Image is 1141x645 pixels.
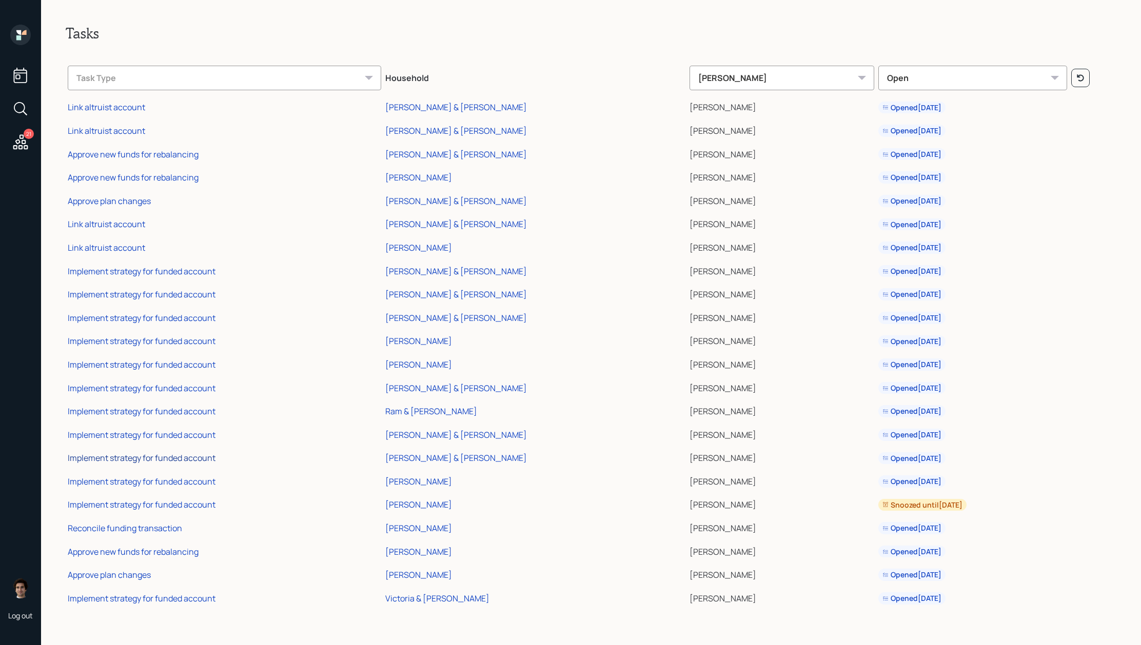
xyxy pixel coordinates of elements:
div: Opened [DATE] [882,266,941,276]
div: Implement strategy for funded account [68,452,215,463]
td: [PERSON_NAME] [687,141,876,165]
div: Implement strategy for funded account [68,312,215,324]
div: Opened [DATE] [882,126,941,136]
div: [PERSON_NAME] [385,569,452,580]
div: Opened [DATE] [882,149,941,159]
div: [PERSON_NAME] & [PERSON_NAME] [385,452,527,463]
div: Link altruist account [68,102,145,113]
div: Opened [DATE] [882,196,941,206]
div: Opened [DATE] [882,593,941,603]
div: Opened [DATE] [882,570,941,580]
td: [PERSON_NAME] [687,188,876,211]
div: [PERSON_NAME] [690,66,874,90]
td: [PERSON_NAME] [687,351,876,375]
div: Opened [DATE] [882,406,941,416]
div: Implement strategy for funded account [68,476,215,487]
div: [PERSON_NAME] [385,476,452,487]
div: [PERSON_NAME] & [PERSON_NAME] [385,312,527,324]
div: Ram & [PERSON_NAME] [385,406,477,417]
td: [PERSON_NAME] [687,538,876,562]
div: Approve new funds for rebalancing [68,149,199,160]
div: Implement strategy for funded account [68,593,215,604]
td: [PERSON_NAME] [687,94,876,118]
div: [PERSON_NAME] & [PERSON_NAME] [385,125,527,136]
div: [PERSON_NAME] & [PERSON_NAME] [385,429,527,440]
div: Open [878,66,1067,90]
div: Implement strategy for funded account [68,499,215,510]
div: Opened [DATE] [882,383,941,393]
div: Opened [DATE] [882,243,941,253]
div: Opened [DATE] [882,172,941,183]
div: Victoria & [PERSON_NAME] [385,593,489,604]
div: Approve new funds for rebalancing [68,172,199,183]
div: Implement strategy for funded account [68,266,215,277]
div: Implement strategy for funded account [68,289,215,300]
div: Opened [DATE] [882,219,941,230]
td: [PERSON_NAME] [687,375,876,398]
th: Household [383,58,688,94]
div: Opened [DATE] [882,547,941,557]
div: Opened [DATE] [882,313,941,323]
div: Implement strategy for funded account [68,359,215,370]
td: [PERSON_NAME] [687,305,876,328]
div: [PERSON_NAME] & [PERSON_NAME] [385,195,527,207]
div: Opened [DATE] [882,523,941,533]
td: [PERSON_NAME] [687,328,876,352]
div: [PERSON_NAME] [385,335,452,347]
div: Approve new funds for rebalancing [68,546,199,557]
div: Link altruist account [68,125,145,136]
div: [PERSON_NAME] [385,522,452,534]
div: Opened [DATE] [882,336,941,347]
td: [PERSON_NAME] [687,585,876,609]
div: [PERSON_NAME] [385,242,452,253]
td: [PERSON_NAME] [687,211,876,235]
h2: Tasks [66,25,1116,42]
div: Reconcile funding transaction [68,522,182,534]
div: [PERSON_NAME] & [PERSON_NAME] [385,289,527,300]
div: Opened [DATE] [882,103,941,113]
div: [PERSON_NAME] [385,499,452,510]
div: [PERSON_NAME] & [PERSON_NAME] [385,102,527,113]
div: [PERSON_NAME] & [PERSON_NAME] [385,218,527,230]
div: Approve plan changes [68,195,151,207]
td: [PERSON_NAME] [687,445,876,469]
td: [PERSON_NAME] [687,515,876,538]
td: [PERSON_NAME] [687,492,876,515]
img: harrison-schaefer-headshot-2.png [10,578,31,598]
td: [PERSON_NAME] [687,234,876,258]
div: Link altruist account [68,218,145,230]
td: [PERSON_NAME] [687,468,876,492]
div: Opened [DATE] [882,289,941,299]
div: [PERSON_NAME] & [PERSON_NAME] [385,266,527,277]
td: [PERSON_NAME] [687,398,876,421]
div: Implement strategy for funded account [68,382,215,394]
div: [PERSON_NAME] [385,359,452,370]
div: [PERSON_NAME] & [PERSON_NAME] [385,149,527,160]
td: [PERSON_NAME] [687,421,876,445]
div: Opened [DATE] [882,359,941,370]
div: Snoozed until [DATE] [882,500,962,510]
div: Implement strategy for funded account [68,335,215,347]
div: Opened [DATE] [882,430,941,440]
div: Task Type [68,66,381,90]
div: Log out [8,611,33,620]
td: [PERSON_NAME] [687,258,876,281]
div: [PERSON_NAME] [385,172,452,183]
td: [PERSON_NAME] [687,281,876,305]
div: Link altruist account [68,242,145,253]
div: Approve plan changes [68,569,151,580]
div: Implement strategy for funded account [68,429,215,440]
div: Implement strategy for funded account [68,406,215,417]
div: Opened [DATE] [882,476,941,487]
td: [PERSON_NAME] [687,561,876,585]
div: 21 [24,129,34,139]
td: [PERSON_NAME] [687,164,876,188]
div: [PERSON_NAME] [385,546,452,557]
div: [PERSON_NAME] & [PERSON_NAME] [385,382,527,394]
td: [PERSON_NAME] [687,117,876,141]
div: Opened [DATE] [882,453,941,463]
